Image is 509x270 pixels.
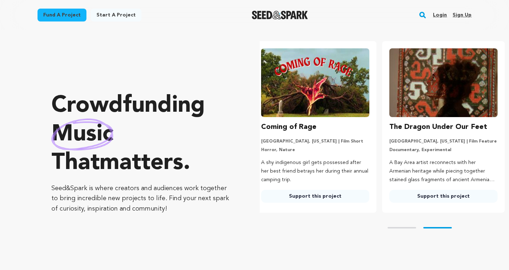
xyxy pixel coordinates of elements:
p: Crowdfunding that . [51,92,231,178]
img: hand sketched image [51,119,113,150]
p: A shy indigenous girl gets possessed after her best friend betrays her during their annual campin... [261,159,369,184]
p: Horror, Nature [261,147,369,153]
h3: The Dragon Under Our Feet [389,121,487,133]
p: Documentary, Experimental [389,147,498,153]
a: Fund a project [38,9,86,21]
a: Support this project [261,190,369,203]
a: Support this project [389,190,498,203]
h3: Coming of Rage [261,121,316,133]
span: matters [100,152,183,175]
p: [GEOGRAPHIC_DATA], [US_STATE] | Film Feature [389,139,498,144]
p: [GEOGRAPHIC_DATA], [US_STATE] | Film Short [261,139,369,144]
p: Seed&Spark is where creators and audiences work together to bring incredible new projects to life... [51,183,231,214]
a: Start a project [91,9,141,21]
a: Seed&Spark Homepage [252,11,308,19]
a: Login [433,9,447,21]
p: A Bay Area artist reconnects with her Armenian heritage while piecing together stained glass frag... [389,159,498,184]
img: Coming of Rage image [261,48,369,117]
a: Sign up [453,9,471,21]
img: Seed&Spark Logo Dark Mode [252,11,308,19]
img: The Dragon Under Our Feet image [389,48,498,117]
